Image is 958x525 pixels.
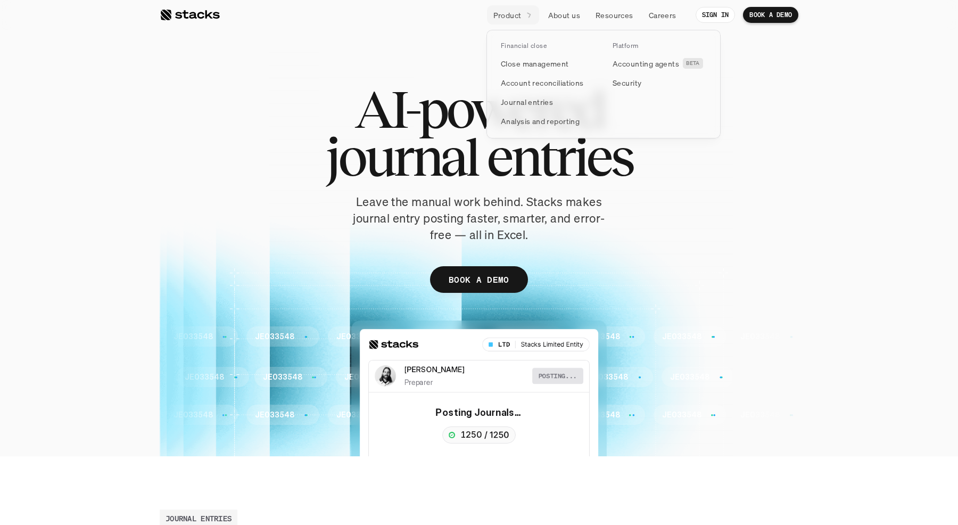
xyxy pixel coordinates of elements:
[493,10,522,21] p: Product
[326,133,477,181] span: journal
[696,7,736,23] a: SIGN IN
[649,10,676,21] p: Careers
[418,332,457,341] p: JE033548
[548,10,580,21] p: About us
[743,7,798,23] a: BOOK A DEMO
[606,73,713,92] a: Security
[344,373,384,382] p: JE033548
[263,373,302,382] p: JE033548
[501,116,580,127] p: Analysis and reporting
[501,77,584,88] p: Account reconciliations
[354,85,604,133] span: AI-powered
[426,373,465,382] p: JE033548
[501,58,569,69] p: Close management
[174,411,213,420] p: JE033548
[613,58,679,69] p: Accounting agents
[606,54,713,73] a: Accounting agentsBETA
[702,11,729,19] p: SIGN IN
[686,60,700,67] h2: BETA
[346,194,612,243] p: Leave the manual work behind. Stacks makes journal entry posting faster, smarter, and error-free ...
[499,411,539,420] p: JE033548
[613,77,641,88] p: Security
[494,111,601,130] a: Analysis and reporting
[507,373,547,382] p: JE033548
[174,332,213,341] p: JE033548
[336,411,376,420] p: JE033548
[613,42,639,50] p: Platform
[589,5,640,24] a: Resources
[185,373,224,382] p: JE033548
[749,11,792,19] p: BOOK A DEMO
[494,92,601,111] a: Journal entries
[255,411,294,420] p: JE033548
[418,411,457,420] p: JE033548
[581,332,620,341] p: JE033548
[255,332,294,341] p: JE033548
[596,10,633,21] p: Resources
[662,411,701,420] p: JE033548
[494,73,601,92] a: Account reconciliations
[166,513,232,524] h2: JOURNAL ENTRIES
[751,373,791,382] p: JE033548
[126,203,172,210] a: Privacy Policy
[740,411,780,420] p: JE033548
[499,332,539,341] p: JE033548
[494,54,601,73] a: Close management
[542,5,587,24] a: About us
[740,332,780,341] p: JE033548
[501,96,553,108] p: Journal entries
[501,42,547,50] p: Financial close
[449,272,509,288] p: BOOK A DEMO
[581,411,620,420] p: JE033548
[589,373,628,382] p: JE033548
[336,332,376,341] p: JE033548
[642,5,683,24] a: Careers
[670,373,709,382] p: JE033548
[486,133,632,181] span: entries
[662,332,701,341] p: JE033548
[430,266,528,293] a: BOOK A DEMO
